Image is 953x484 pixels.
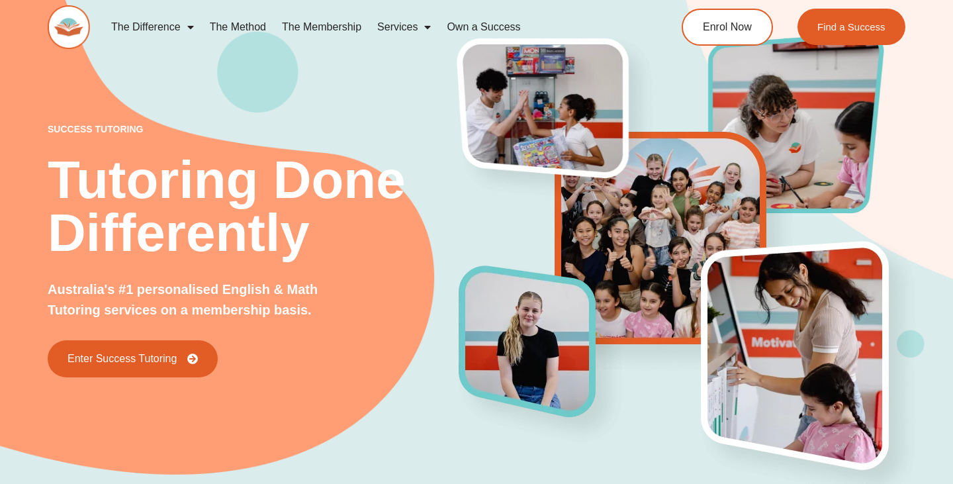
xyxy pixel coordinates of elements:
a: Find a Success [797,9,905,45]
a: Enrol Now [682,9,773,46]
span: Enrol Now [703,22,752,32]
p: Australia's #1 personalised English & Math Tutoring services on a membership basis. [48,279,348,320]
a: The Membership [274,12,369,42]
a: Services [369,12,439,42]
a: Enter Success Tutoring [48,340,218,377]
span: Find a Success [817,22,885,32]
a: The Method [202,12,274,42]
a: Own a Success [439,12,528,42]
nav: Menu [103,12,633,42]
a: The Difference [103,12,202,42]
p: success tutoring [48,124,459,134]
h2: Tutoring Done Differently [48,154,459,260]
span: Enter Success Tutoring [68,354,177,364]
